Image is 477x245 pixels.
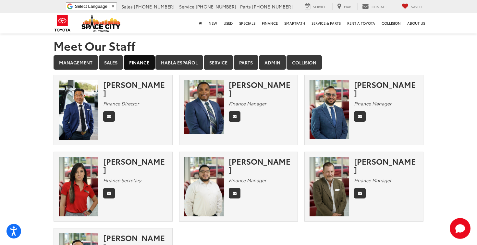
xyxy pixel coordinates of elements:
span: Map [344,4,351,9]
a: Service & Parts [308,13,344,34]
em: Finance Manager [229,177,266,184]
a: Finance [259,13,281,34]
a: Contact [357,3,392,10]
em: Finance Manager [354,177,391,184]
img: John Gomez [310,80,349,140]
div: [PERSON_NAME] [229,80,293,97]
span: [PHONE_NUMBER] [134,3,175,10]
div: [PERSON_NAME] [103,80,167,97]
em: Finance Manager [354,100,391,107]
a: New [205,13,220,34]
a: About Us [404,13,428,34]
a: Service [300,3,331,10]
img: Nam Pham [59,80,98,140]
a: Map [332,3,356,10]
a: Collision [378,13,404,34]
a: Specials [236,13,259,34]
span: [PHONE_NUMBER] [252,3,293,10]
a: Email [103,188,115,198]
a: Management [54,55,98,70]
span: Contact [372,4,387,9]
span: Sales [121,3,133,10]
a: Email [229,111,240,122]
a: My Saved Vehicles [397,3,427,10]
a: Admin [259,55,286,70]
a: Collision [287,55,322,70]
a: Rent a Toyota [344,13,378,34]
div: [PERSON_NAME] [103,157,167,174]
button: Toggle Chat Window [450,218,471,239]
a: Parts [234,55,258,70]
span: [PHONE_NUMBER] [196,3,236,10]
svg: Start Chat [450,218,471,239]
span: Saved [411,4,422,9]
a: Habla Español [155,55,203,70]
a: Email [354,188,366,198]
a: SmartPath [281,13,308,34]
div: Department Tabs [54,55,423,70]
a: Email [354,111,366,122]
a: Select Language​ [75,4,115,9]
img: Cedric Smith [184,80,224,134]
a: Sales [99,55,123,70]
img: Nelly Garcia [59,157,98,216]
span: Service [313,4,326,9]
div: [PERSON_NAME] [354,80,418,97]
em: Finance Secretary [103,177,141,184]
span: Parts [240,3,251,10]
a: Home [196,13,205,34]
img: Andy Lorance [310,157,349,216]
img: Space City Toyota [81,14,120,32]
em: Finance Director [103,100,139,107]
a: Used [220,13,236,34]
img: Toyota [50,13,75,34]
span: Select Language [75,4,107,9]
div: [PERSON_NAME] [229,157,293,174]
a: Email [103,111,115,122]
a: Service [204,55,233,70]
img: Edward Rodriguez [184,157,224,216]
h1: Meet Our Staff [54,39,423,52]
a: Email [229,188,240,198]
div: [PERSON_NAME] [354,157,418,174]
a: Finance [124,55,155,70]
span: ▼ [111,4,115,9]
em: Finance Manager [229,100,266,107]
span: Service [179,3,194,10]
